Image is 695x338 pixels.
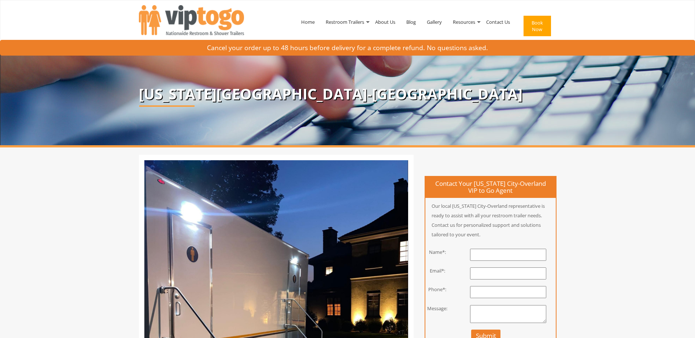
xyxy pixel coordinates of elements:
[447,3,481,41] a: Resources
[481,3,515,41] a: Contact Us
[370,3,401,41] a: About Us
[420,249,455,256] div: Name*:
[421,3,447,41] a: Gallery
[139,86,557,102] p: [US_STATE][GEOGRAPHIC_DATA]-[GEOGRAPHIC_DATA]
[320,3,370,41] a: Restroom Trailers
[139,5,244,35] img: VIPTOGO
[524,16,551,36] button: Book Now
[420,267,455,274] div: Email*:
[420,305,455,312] div: Message:
[296,3,320,41] a: Home
[515,3,557,52] a: Book Now
[401,3,421,41] a: Blog
[420,286,455,293] div: Phone*:
[425,177,556,198] h4: Contact Your [US_STATE] City-Overland VIP to Go Agent
[425,201,556,239] p: Our local [US_STATE] City-Overland representative is ready to assist with all your restroom trail...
